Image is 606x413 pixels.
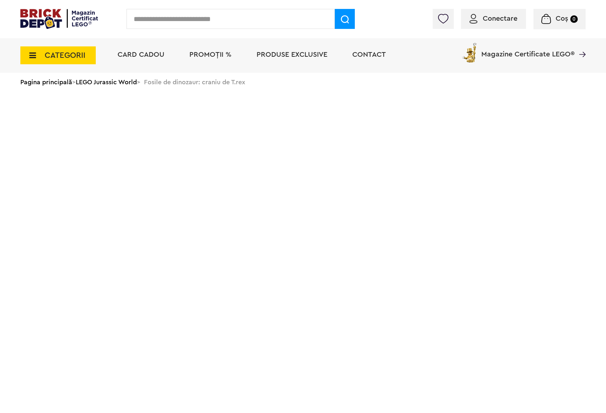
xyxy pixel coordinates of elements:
a: Conectare [470,15,517,22]
a: Produse exclusive [257,51,327,58]
a: Pagina principală [20,79,72,85]
a: Contact [352,51,386,58]
a: Magazine Certificate LEGO® [575,41,586,49]
a: LEGO Jurassic World [76,79,137,85]
div: > > Fosile de dinozaur: craniu de T.rex [20,73,586,91]
span: Magazine Certificate LEGO® [481,41,575,58]
span: Conectare [483,15,517,22]
a: Card Cadou [118,51,164,58]
span: Coș [556,15,568,22]
span: CATEGORII [45,51,85,59]
a: PROMOȚII % [189,51,232,58]
small: 0 [570,15,578,23]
